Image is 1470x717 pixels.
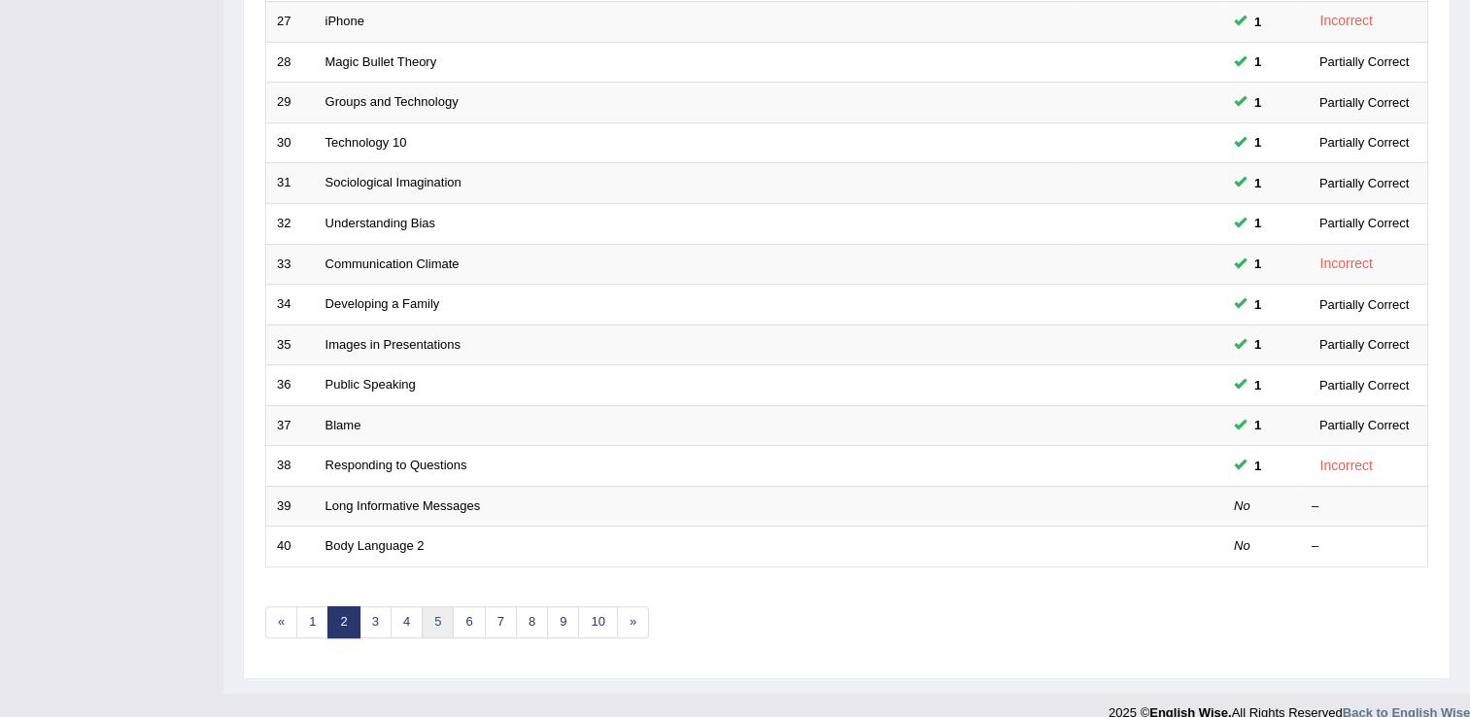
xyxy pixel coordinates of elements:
a: iPhone [325,14,364,28]
div: Incorrect [1312,253,1381,275]
a: « [265,606,297,638]
td: 35 [266,324,315,365]
a: Long Informative Messages [325,498,481,513]
a: Magic Bullet Theory [325,54,437,69]
span: You can still take this question [1247,213,1269,233]
a: 1 [296,606,328,638]
a: Sociological Imagination [325,175,462,189]
a: Images in Presentations [325,337,461,352]
span: You can still take this question [1247,173,1269,193]
div: Partially Correct [1312,213,1417,233]
a: 2 [327,606,359,638]
a: Public Speaking [325,377,416,392]
span: You can still take this question [1247,375,1269,395]
a: Responding to Questions [325,458,467,472]
div: Incorrect [1312,10,1381,32]
a: 6 [453,606,485,638]
a: Communication Climate [325,256,460,271]
td: 40 [266,527,315,567]
span: You can still take this question [1247,92,1269,113]
div: Incorrect [1312,455,1381,477]
em: No [1234,498,1250,513]
a: Blame [325,418,361,432]
td: 27 [266,2,315,43]
td: 37 [266,405,315,446]
div: – [1312,497,1417,516]
td: 29 [266,83,315,123]
span: You can still take this question [1247,334,1269,355]
span: You can still take this question [1247,415,1269,435]
a: 4 [391,606,423,638]
td: 33 [266,244,315,285]
a: Body Language 2 [325,538,425,553]
td: 31 [266,163,315,204]
td: 34 [266,285,315,325]
span: You can still take this question [1247,294,1269,315]
div: – [1312,537,1417,556]
span: You can still take this question [1247,456,1269,476]
td: 38 [266,446,315,487]
td: 28 [266,42,315,83]
td: 30 [266,122,315,163]
a: 3 [359,606,392,638]
td: 32 [266,203,315,244]
div: Partially Correct [1312,294,1417,315]
span: You can still take this question [1247,254,1269,274]
div: Partially Correct [1312,334,1417,355]
div: Partially Correct [1312,92,1417,113]
div: Partially Correct [1312,415,1417,435]
td: 36 [266,365,315,406]
a: » [617,606,649,638]
div: Partially Correct [1312,51,1417,72]
a: Developing a Family [325,296,440,311]
span: You can still take this question [1247,12,1269,32]
a: 8 [516,606,548,638]
div: Partially Correct [1312,173,1417,193]
div: Partially Correct [1312,132,1417,153]
span: You can still take this question [1247,132,1269,153]
a: 9 [547,606,579,638]
a: Understanding Bias [325,216,435,230]
a: 10 [578,606,617,638]
a: Groups and Technology [325,94,459,109]
a: Technology 10 [325,135,407,150]
a: 7 [485,606,517,638]
td: 39 [266,486,315,527]
em: No [1234,538,1250,553]
a: 5 [422,606,454,638]
span: You can still take this question [1247,51,1269,72]
div: Partially Correct [1312,375,1417,395]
